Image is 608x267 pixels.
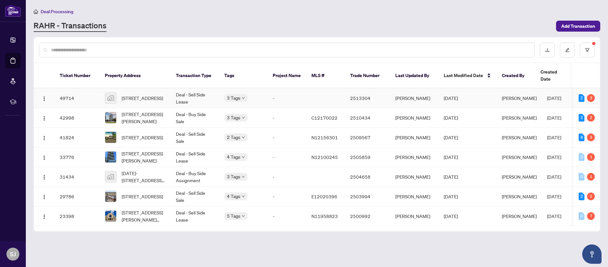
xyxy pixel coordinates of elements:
[268,206,306,226] td: -
[444,115,458,121] span: [DATE]
[390,88,439,108] td: [PERSON_NAME]
[390,167,439,187] td: [PERSON_NAME]
[311,134,338,140] span: N12156301
[105,211,116,222] img: thumbnail-img
[55,108,100,128] td: 42998
[444,174,458,180] span: [DATE]
[105,171,116,182] img: thumbnail-img
[345,167,390,187] td: 2504658
[171,147,219,167] td: Deal - Sell Side Lease
[444,95,458,101] span: [DATE]
[587,94,595,102] div: 3
[547,174,561,180] span: [DATE]
[122,193,163,200] span: [STREET_ADDRESS]
[579,193,584,200] div: 2
[42,96,47,101] img: Logo
[268,88,306,108] td: -
[34,20,106,32] a: RAHR - Transactions
[444,193,458,199] span: [DATE]
[105,191,116,202] img: thumbnail-img
[587,193,595,200] div: 2
[122,170,166,184] span: [DATE]-[STREET_ADDRESS][PERSON_NAME]
[579,173,584,181] div: 0
[390,147,439,167] td: [PERSON_NAME]
[560,43,575,57] button: edit
[171,63,219,88] th: Transaction Type
[439,63,497,88] th: Last Modified Date
[502,213,537,219] span: [PERSON_NAME]
[105,112,116,123] img: thumbnail-img
[55,63,100,88] th: Ticket Number
[42,135,47,141] img: Logo
[242,136,245,139] span: down
[547,134,561,140] span: [DATE]
[311,115,338,121] span: C12170022
[579,114,584,122] div: 2
[242,195,245,198] span: down
[122,134,163,141] span: [STREET_ADDRESS]
[242,175,245,178] span: down
[390,187,439,206] td: [PERSON_NAME]
[579,153,584,161] div: 0
[444,72,483,79] span: Last Modified Date
[227,94,240,102] span: 3 Tags
[545,48,550,52] span: download
[105,93,116,104] img: thumbnail-img
[502,154,537,160] span: [PERSON_NAME]
[444,134,458,140] span: [DATE]
[580,43,595,57] button: filter
[39,172,49,182] button: Logo
[311,213,338,219] span: N11958823
[268,128,306,147] td: -
[502,174,537,180] span: [PERSON_NAME]
[345,187,390,206] td: 2503994
[227,114,240,121] span: 3 Tags
[227,193,240,200] span: 4 Tags
[39,113,49,123] button: Logo
[585,48,590,52] span: filter
[122,111,166,125] span: [STREET_ADDRESS][PERSON_NAME]
[556,21,600,32] button: Add Transaction
[100,63,171,88] th: Property Address
[390,108,439,128] td: [PERSON_NAME]
[579,133,584,141] div: 8
[39,132,49,143] button: Logo
[345,147,390,167] td: 2505859
[242,155,245,159] span: down
[311,154,338,160] span: N12100245
[227,133,240,141] span: 2 Tags
[39,93,49,103] button: Logo
[55,128,100,147] td: 41824
[502,193,537,199] span: [PERSON_NAME]
[540,43,555,57] button: download
[171,167,219,187] td: Deal - Buy Side Assignment
[587,173,595,181] div: 1
[39,191,49,202] button: Logo
[55,206,100,226] td: 23398
[444,213,458,219] span: [DATE]
[547,95,561,101] span: [DATE]
[242,116,245,119] span: down
[39,211,49,221] button: Logo
[268,187,306,206] td: -
[171,128,219,147] td: Deal - Sell Side Sale
[547,193,561,199] span: [DATE]
[42,175,47,180] img: Logo
[105,132,116,143] img: thumbnail-img
[268,167,306,187] td: -
[345,206,390,226] td: 2500992
[55,88,100,108] td: 49714
[171,206,219,226] td: Deal - Sell Side Lease
[122,209,166,223] span: [STREET_ADDRESS][PERSON_NAME][PERSON_NAME]
[587,133,595,141] div: 3
[227,173,240,180] span: 3 Tags
[541,68,568,83] span: Created Date
[268,147,306,167] td: -
[345,108,390,128] td: 2510434
[122,150,166,164] span: [STREET_ADDRESS][PERSON_NAME]
[444,154,458,160] span: [DATE]
[547,213,561,219] span: [DATE]
[390,206,439,226] td: [PERSON_NAME]
[579,212,584,220] div: 0
[242,214,245,218] span: down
